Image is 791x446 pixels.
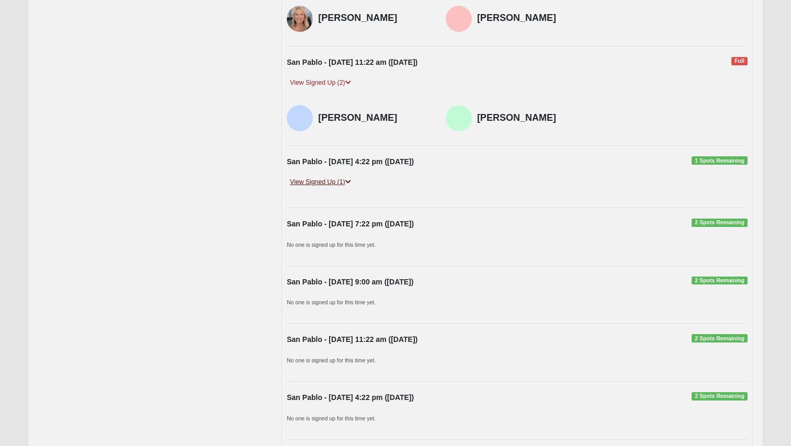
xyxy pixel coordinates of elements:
[477,13,589,24] h4: [PERSON_NAME]
[287,77,354,88] a: View Signed Up (2)
[287,105,313,131] img: Charlene Tinnesz
[287,6,313,32] img: Mary Hartley
[287,58,417,66] strong: San Pablo - [DATE] 11:22 am ([DATE])
[287,299,376,305] small: No one is signed up for this time yet.
[318,112,430,124] h4: [PERSON_NAME]
[446,6,472,32] img: Kayla Zeppieri
[692,334,748,342] span: 2 Spots Remaining
[287,357,376,363] small: No one is signed up for this time yet.
[287,278,413,286] strong: San Pablo - [DATE] 9:00 am ([DATE])
[731,57,748,65] span: Full
[287,335,417,344] strong: San Pablo - [DATE] 11:22 am ([DATE])
[287,242,376,248] small: No one is signed up for this time yet.
[692,277,748,285] span: 2 Spots Remaining
[287,177,354,188] a: View Signed Up (1)
[446,105,472,131] img: Danielle Ramirez
[692,392,748,401] span: 2 Spots Remaining
[287,415,376,421] small: No one is signed up for this time yet.
[477,112,589,124] h4: [PERSON_NAME]
[692,219,748,227] span: 2 Spots Remaining
[318,13,430,24] h4: [PERSON_NAME]
[287,393,414,402] strong: San Pablo - [DATE] 4:22 pm ([DATE])
[287,157,414,166] strong: San Pablo - [DATE] 4:22 pm ([DATE])
[287,220,414,228] strong: San Pablo - [DATE] 7:22 pm ([DATE])
[692,156,748,165] span: 1 Spots Remaining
